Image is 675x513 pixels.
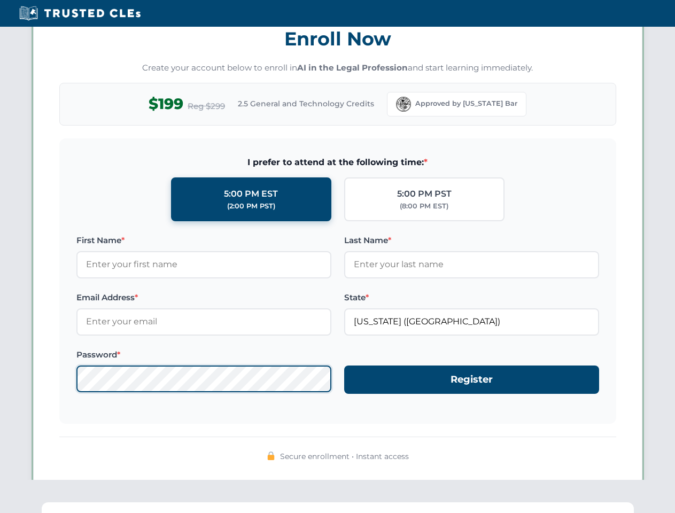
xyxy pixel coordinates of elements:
[59,22,616,56] h3: Enroll Now
[238,98,374,110] span: 2.5 General and Technology Credits
[344,234,599,247] label: Last Name
[344,251,599,278] input: Enter your last name
[344,308,599,335] input: Florida (FL)
[344,366,599,394] button: Register
[59,62,616,74] p: Create your account below to enroll in and start learning immediately.
[344,291,599,304] label: State
[76,308,331,335] input: Enter your email
[16,5,144,21] img: Trusted CLEs
[76,156,599,169] span: I prefer to attend at the following time:
[415,98,517,109] span: Approved by [US_STATE] Bar
[149,92,183,116] span: $199
[400,201,448,212] div: (8:00 PM EST)
[267,452,275,460] img: 🔒
[280,450,409,462] span: Secure enrollment • Instant access
[76,348,331,361] label: Password
[76,251,331,278] input: Enter your first name
[76,234,331,247] label: First Name
[76,291,331,304] label: Email Address
[227,201,275,212] div: (2:00 PM PST)
[396,97,411,112] img: Florida Bar
[297,63,408,73] strong: AI in the Legal Profession
[397,187,452,201] div: 5:00 PM PST
[224,187,278,201] div: 5:00 PM EST
[188,100,225,113] span: Reg $299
